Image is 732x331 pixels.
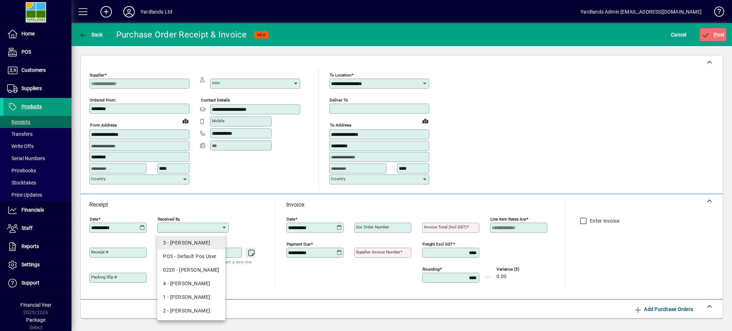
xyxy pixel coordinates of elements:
[140,6,172,18] div: Yardlands Ltd
[7,192,42,198] span: Price Updates
[580,6,702,18] div: Yardlands Admin [EMAIL_ADDRESS][DOMAIN_NAME]
[118,5,140,18] button: Profile
[21,104,42,109] span: Products
[158,217,180,222] mat-label: Received by
[163,253,219,260] div: POS - Default Pos User
[20,302,51,308] span: Financial Year
[163,239,219,247] div: 3 - [PERSON_NAME]
[21,262,40,267] span: Settings
[634,303,693,315] span: Add Purchase Orders
[4,152,71,164] a: Serial Numbers
[71,28,111,41] app-page-header-button: Back
[91,250,108,255] mat-label: Receipt #
[7,119,30,125] span: Receipts
[91,275,117,280] mat-label: Packing Slip #
[157,290,225,304] mat-option: 1 - Paul Bodle
[496,267,539,272] span: Variance ($)
[588,217,619,224] label: Enter Invoice
[702,32,725,38] span: ost
[330,98,348,103] mat-label: Deliver To
[4,177,71,189] a: Stocktakes
[157,277,225,290] mat-option: 4 - Mishayla Wilson
[4,256,71,274] a: Settings
[180,115,191,127] a: View on map
[21,225,33,231] span: Staff
[163,280,219,287] div: 4 - [PERSON_NAME]
[4,238,71,256] a: Reports
[4,201,71,219] a: Financials
[330,73,351,78] mat-label: To location
[7,143,34,149] span: Write Offs
[4,140,71,152] a: Write Offs
[4,189,71,201] a: Price Updates
[496,274,506,280] span: 0.00
[7,168,36,173] span: Pricebooks
[157,236,225,250] mat-option: 3 - Carolyn Gannon
[287,242,311,247] mat-label: Payment due
[157,263,225,277] mat-option: 0220 - Michaela Bodle
[4,274,71,292] a: Support
[4,128,71,140] a: Transfers
[21,49,31,55] span: POS
[157,250,225,263] mat-option: POS - Default Pos User
[714,32,717,38] span: P
[91,176,105,181] mat-label: Country
[424,224,467,229] mat-label: Invoice Total (incl GST)
[4,219,71,237] a: Staff
[422,242,453,247] mat-label: Freight excl GST
[163,307,219,315] div: 2 - [PERSON_NAME]
[422,267,440,272] mat-label: Rounding
[79,32,103,38] span: Back
[21,207,44,213] span: Financials
[212,80,220,85] mat-label: Attn
[257,33,266,37] span: NEW
[4,61,71,79] a: Customers
[21,280,39,286] span: Support
[671,29,687,40] span: Cancel
[21,85,42,91] span: Suppliers
[95,5,118,18] button: Add
[26,317,45,323] span: Package
[287,217,295,222] mat-label: Date
[356,224,389,229] mat-label: Our order number
[331,176,345,181] mat-label: Country
[7,131,33,137] span: Transfers
[90,73,104,78] mat-label: Supplier
[4,43,71,61] a: POS
[77,28,105,41] button: Back
[21,243,39,249] span: Reports
[4,116,71,128] a: Receipts
[7,155,45,161] span: Serial Numbers
[631,303,696,316] button: Add Purchase Orders
[356,250,400,255] mat-label: Supplier invoice number
[90,98,115,103] mat-label: Ordered from
[21,67,46,73] span: Customers
[90,217,98,222] mat-label: Date
[420,115,431,127] a: View on map
[490,217,526,222] mat-label: Line item rates are
[163,293,219,301] div: 1 - [PERSON_NAME]
[709,1,723,25] a: Knowledge Base
[21,31,35,36] span: Home
[157,304,225,317] mat-option: 2 - Stephanie Bodle
[4,80,71,98] a: Suppliers
[4,25,71,43] a: Home
[4,164,71,177] a: Pricebooks
[7,180,36,186] span: Stocktakes
[116,29,247,40] div: Purchase Order Receipt & Invoice
[163,266,219,274] div: 0220 - [PERSON_NAME]
[669,28,688,41] button: Cancel
[700,28,727,41] button: Post
[212,118,224,123] mat-label: Mobile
